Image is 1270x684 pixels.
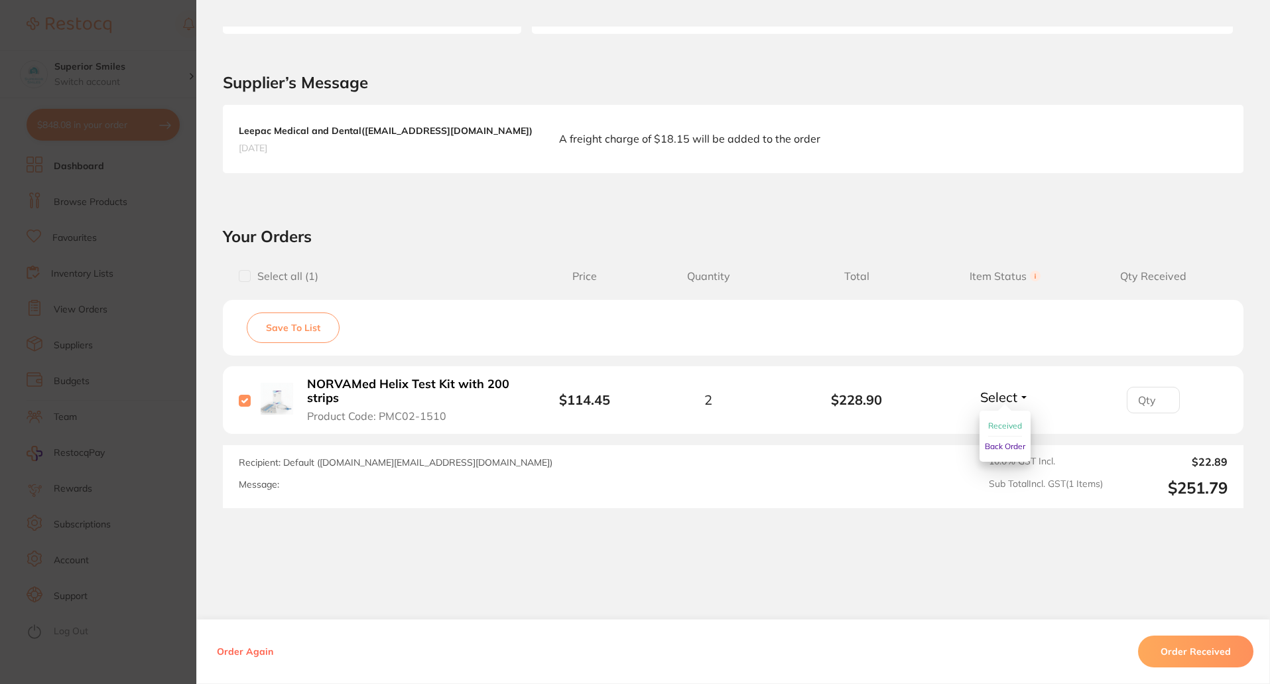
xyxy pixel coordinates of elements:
[634,270,783,283] span: Quantity
[783,270,931,283] span: Total
[559,131,820,146] p: A freight charge of $18.15 will be added to the order
[239,479,279,490] label: Message:
[213,646,277,657] button: Order Again
[783,392,931,407] b: $228.90
[1079,270,1228,283] span: Qty Received
[307,377,512,405] b: NORVAMed Helix Test Kit with 200 strips
[303,377,516,423] button: NORVAMed Helix Test Kit with 200 strips Product Code: PMC02-1510
[239,456,552,468] span: Recipient: Default ( [DOMAIN_NAME][EMAIL_ADDRESS][DOMAIN_NAME] )
[1113,456,1228,468] output: $22.89
[239,125,533,137] b: Leepac Medical and Dental ( [EMAIL_ADDRESS][DOMAIN_NAME] )
[980,389,1017,405] span: Select
[307,410,446,422] span: Product Code: PMC02-1510
[989,478,1103,498] span: Sub Total Incl. GST ( 1 Items)
[1138,636,1253,667] button: Order Received
[247,312,340,343] button: Save To List
[251,270,318,283] span: Select all ( 1 )
[989,456,1103,468] span: 10.0 % GST Incl.
[985,441,1025,451] span: Back Order
[976,389,1033,405] button: Select
[704,392,712,407] span: 2
[261,383,293,415] img: NORVAMed Helix Test Kit with 200 strips
[988,421,1022,431] span: Received
[985,437,1025,456] button: Back Order
[535,270,634,283] span: Price
[931,270,1080,283] span: Item Status
[239,142,533,154] span: [DATE]
[223,74,1243,92] h2: Supplier’s Message
[223,226,1243,246] h2: Your Orders
[559,391,610,408] b: $114.45
[988,416,1022,437] button: Received
[1127,387,1180,413] input: Qty
[1113,478,1228,498] output: $251.79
